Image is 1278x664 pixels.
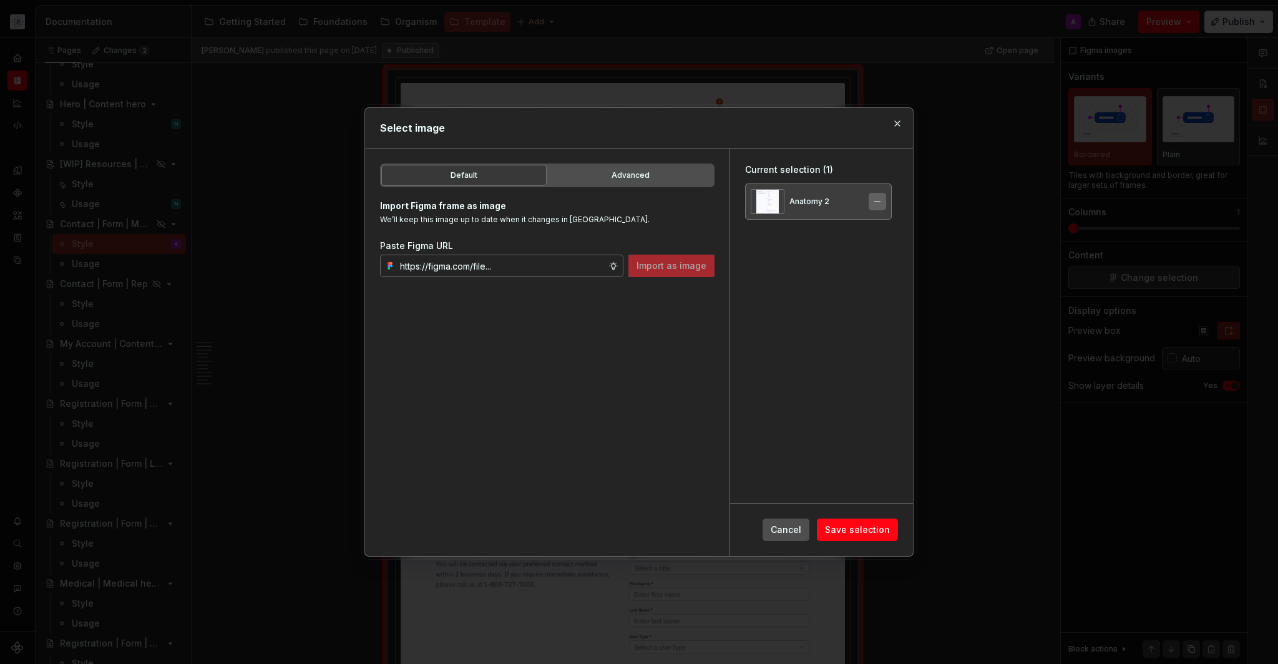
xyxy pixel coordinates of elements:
[380,120,898,135] h2: Select image
[395,255,608,277] input: https://figma.com/file...
[386,169,542,182] div: Default
[817,519,898,541] button: Save selection
[825,524,890,536] span: Save selection
[380,215,715,225] p: We’ll keep this image up to date when it changes in [GEOGRAPHIC_DATA].
[771,524,801,536] span: Cancel
[763,519,809,541] button: Cancel
[380,240,453,252] label: Paste Figma URL
[745,164,892,176] div: Current selection (1)
[789,197,829,207] div: Anatomy 2
[552,169,709,182] div: Advanced
[380,200,715,212] p: Import Figma frame as image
